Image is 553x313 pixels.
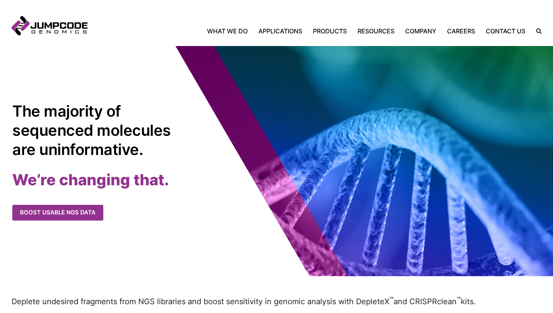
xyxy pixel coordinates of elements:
a: Products [308,26,352,36]
a: Resources [352,26,400,36]
a: Careers [442,26,480,36]
sup: ™ [389,296,394,303]
p: Deplete undesired fragments from NGS libraries and boost sensitivity in genomic analysis with Dep... [12,295,541,307]
a: What We Do [207,26,253,36]
nav: Primary Navigation [88,26,531,36]
label: Search the site. [531,28,541,34]
h1: The majority of sequenced molecules are uninformative. [12,102,176,159]
a: Company [400,26,442,36]
a: Contact Us [480,26,531,36]
a: Boost usable NGS data [12,205,103,221]
h2: We’re changing that. [12,170,289,189]
sup: ™ [457,296,461,303]
a: Applications [253,26,308,36]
